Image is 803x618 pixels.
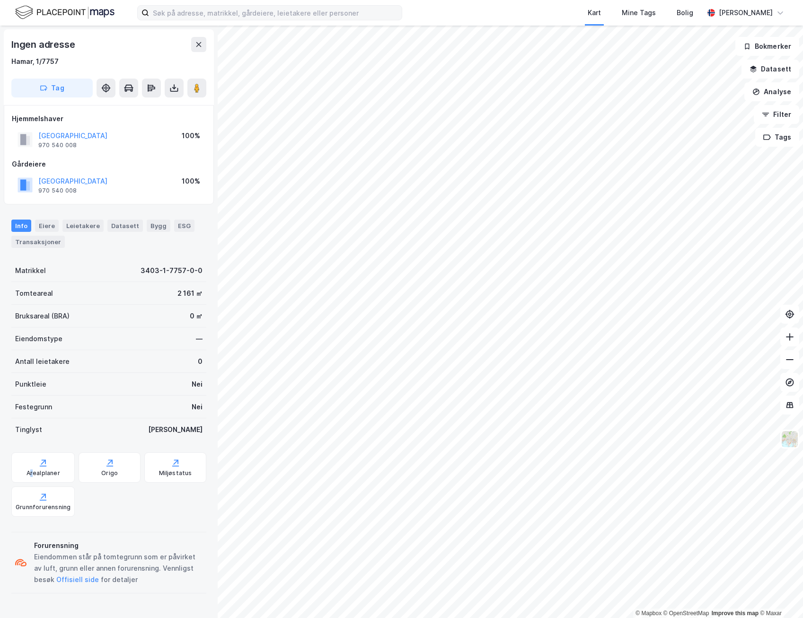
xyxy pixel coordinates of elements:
div: Transaksjoner [11,236,65,248]
div: Kart [588,7,601,18]
button: Analyse [744,82,799,101]
div: Info [11,220,31,232]
div: Forurensning [34,540,203,551]
button: Bokmerker [735,37,799,56]
div: Antall leietakere [15,356,70,367]
div: Eiere [35,220,59,232]
iframe: Chat Widget [756,573,803,618]
div: Arealplaner [26,469,60,477]
div: 970 540 008 [38,141,77,149]
div: Hjemmelshaver [12,113,206,124]
button: Tags [755,128,799,147]
a: Mapbox [635,610,662,617]
div: 3403-1-7757-0-0 [141,265,203,276]
button: Tag [11,79,93,97]
div: Gårdeiere [12,159,206,170]
div: ESG [174,220,194,232]
div: Kontrollprogram for chat [756,573,803,618]
div: Bruksareal (BRA) [15,310,70,322]
div: — [196,333,203,344]
button: Filter [754,105,799,124]
div: Festegrunn [15,401,52,413]
div: 100% [182,130,200,141]
div: Miljøstatus [159,469,192,477]
button: Datasett [741,60,799,79]
div: Punktleie [15,379,46,390]
div: Ingen adresse [11,37,77,52]
div: Matrikkel [15,265,46,276]
div: [PERSON_NAME] [719,7,773,18]
div: Grunnforurensning [16,503,71,511]
div: 0 [198,356,203,367]
img: logo.f888ab2527a4732fd821a326f86c7f29.svg [15,4,115,21]
div: Origo [101,469,118,477]
div: 0 ㎡ [190,310,203,322]
div: Leietakere [62,220,104,232]
div: Datasett [107,220,143,232]
div: Tinglyst [15,424,42,435]
div: Nei [192,401,203,413]
div: Eiendommen står på tomtegrunn som er påvirket av luft, grunn eller annen forurensning. Vennligst ... [34,551,203,585]
div: Nei [192,379,203,390]
div: Bolig [677,7,693,18]
div: 2 161 ㎡ [177,288,203,299]
div: 100% [182,176,200,187]
div: Eiendomstype [15,333,62,344]
a: Improve this map [712,610,759,617]
img: Z [781,430,799,448]
div: Hamar, 1/7757 [11,56,59,67]
input: Søk på adresse, matrikkel, gårdeiere, leietakere eller personer [149,6,402,20]
div: Bygg [147,220,170,232]
a: OpenStreetMap [663,610,709,617]
div: [PERSON_NAME] [148,424,203,435]
div: Tomteareal [15,288,53,299]
div: Mine Tags [622,7,656,18]
div: 970 540 008 [38,187,77,194]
